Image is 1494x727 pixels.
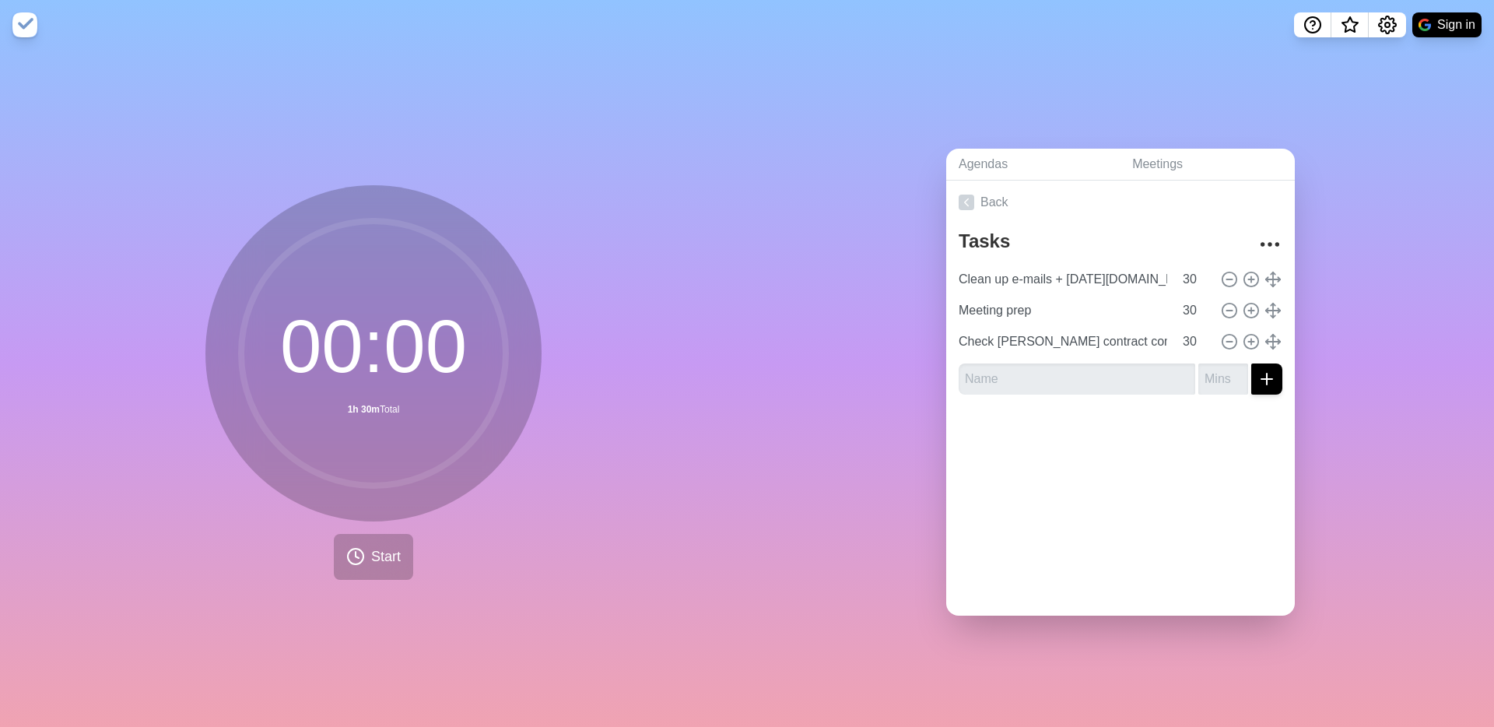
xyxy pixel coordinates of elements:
button: Sign in [1412,12,1482,37]
input: Mins [1177,295,1214,326]
button: More [1254,229,1285,260]
button: Start [334,534,413,580]
input: Mins [1198,363,1248,395]
input: Mins [1177,264,1214,295]
input: Mins [1177,326,1214,357]
input: Name [959,363,1195,395]
input: Name [952,326,1173,357]
a: Back [946,181,1295,224]
input: Name [952,264,1173,295]
button: Help [1294,12,1331,37]
img: google logo [1419,19,1431,31]
button: Settings [1369,12,1406,37]
input: Name [952,295,1173,326]
a: Meetings [1120,149,1295,181]
a: Agendas [946,149,1120,181]
span: Start [371,546,401,567]
img: timeblocks logo [12,12,37,37]
button: What’s new [1331,12,1369,37]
